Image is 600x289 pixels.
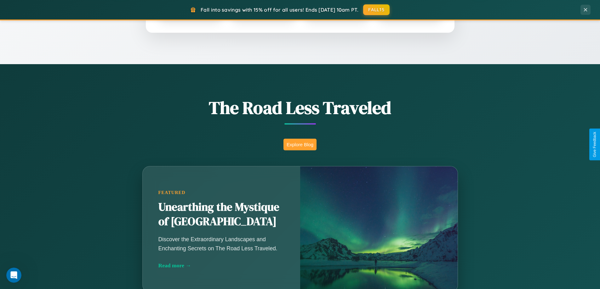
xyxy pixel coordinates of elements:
h1: The Road Less Traveled [111,96,489,120]
button: FALL15 [363,4,390,15]
div: Read more → [158,262,284,269]
span: Fall into savings with 15% off for all users! Ends [DATE] 10am PT. [201,7,358,13]
iframe: Intercom live chat [6,268,21,283]
h2: Unearthing the Mystique of [GEOGRAPHIC_DATA] [158,200,284,229]
div: Give Feedback [592,132,597,157]
p: Discover the Extraordinary Landscapes and Enchanting Secrets on The Road Less Traveled. [158,235,284,253]
button: Explore Blog [283,139,317,150]
div: Featured [158,190,284,195]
